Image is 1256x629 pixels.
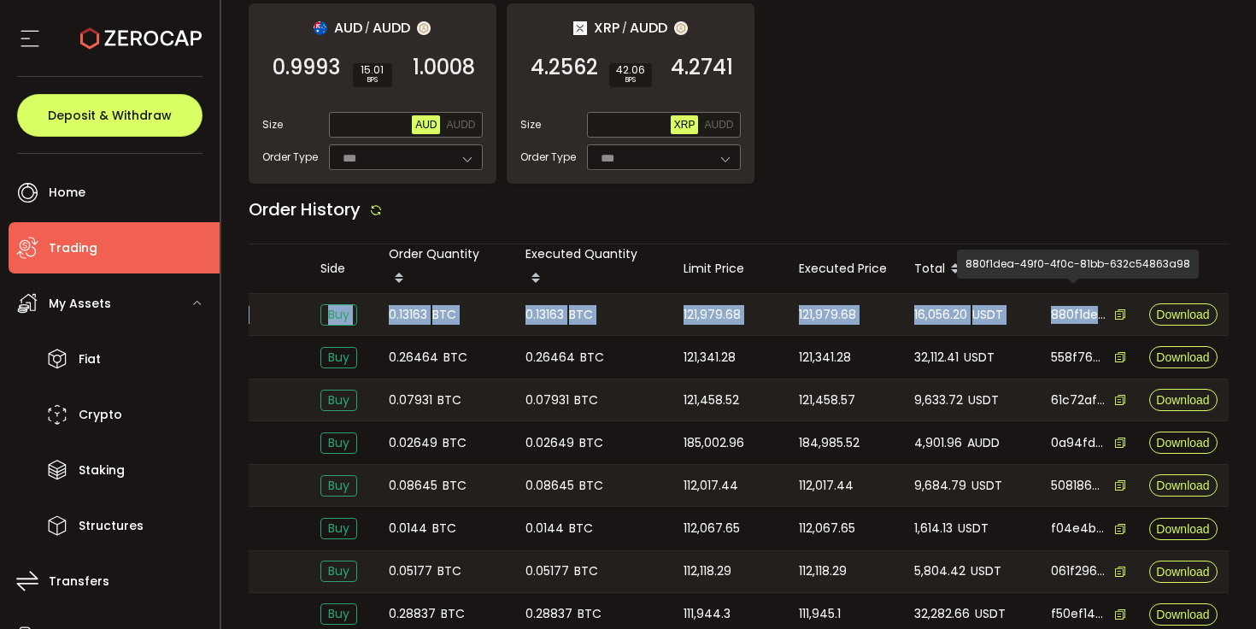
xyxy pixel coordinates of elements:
span: Buy [320,475,357,497]
iframe: Chat Widget [1053,444,1256,629]
button: Download [1149,389,1218,411]
span: My Assets [49,291,111,316]
span: BTC [580,348,604,367]
span: USDT [971,476,1002,496]
span: 32,282.66 [914,604,970,624]
span: 0.02649 [389,433,437,453]
span: 61c72afe-1906-4f17-8ff8-ae05046bcdd3 [1051,391,1106,409]
span: 1,614.13 [914,519,953,538]
span: 121,458.52 [684,391,739,410]
span: AUDD [704,119,733,131]
span: AUDD [446,119,475,131]
span: Order Type [262,150,318,165]
span: 121,341.28 [684,348,736,367]
span: 0.08645 [525,476,574,496]
div: Executed Quantity [512,244,670,293]
span: BTC [574,561,598,581]
span: f50ef142-9554-4ac1-9a38-43472738b38a [1051,605,1106,623]
div: Status [191,259,307,279]
span: 558f76be-6a3b-49b3-bd98-294909a08450 [1051,349,1106,367]
span: 0.08645 [389,476,437,496]
div: Order Quantity [375,244,512,293]
span: 0.05177 [389,561,432,581]
span: Buy [320,561,357,582]
span: 4.2741 [671,59,733,76]
span: USDT [964,348,995,367]
span: Staking [79,458,125,483]
span: Transfers [49,569,109,594]
span: 112,017.44 [684,476,738,496]
span: f04e4b02-9745-48bc-b22e-596dc7297082 [1051,520,1106,538]
button: Download [1149,432,1218,454]
span: Buy [320,390,357,411]
span: 5,804.42 [914,561,965,581]
i: BPS [616,75,645,85]
span: 184,985.52 [799,433,860,453]
span: 121,458.57 [799,391,855,410]
span: 112,017.44 [799,476,854,496]
span: BTC [443,433,467,453]
span: 32,112.41 [914,348,959,367]
span: 15.01 [360,65,385,75]
span: 0.0144 [389,519,427,538]
span: BTC [441,604,465,624]
span: 0.07931 [389,391,432,410]
span: 111,945.1 [799,604,841,624]
i: BPS [360,75,385,85]
div: Limit Price [670,259,785,279]
img: aud_portfolio.svg [314,21,327,35]
span: USDT [975,604,1006,624]
span: BTC [569,519,593,538]
span: 0.0144 [525,519,564,538]
span: BTC [574,391,598,410]
span: 121,341.28 [799,348,851,367]
span: Order History [249,197,361,221]
span: 50818683-65be-4b57-be31-165a7f45ce53 [1051,477,1106,495]
span: Home [49,180,85,205]
div: Side [307,259,375,279]
span: AUD [334,17,362,38]
div: 880f1dea-49f0-4f0c-81bb-632c54863a98 [957,250,1199,279]
span: BTC [569,305,593,325]
button: XRP [671,115,699,134]
span: 112,118.29 [684,561,731,581]
span: BTC [443,476,467,496]
span: 16,056.20 [914,305,967,325]
span: 0.07931 [525,391,569,410]
span: 0.13163 [525,305,564,325]
span: 112,067.65 [684,519,740,538]
span: Trading [49,236,97,261]
span: BTC [579,476,603,496]
span: Buy [320,347,357,368]
span: 121,979.68 [684,305,741,325]
span: BTC [443,348,467,367]
span: 4,901.96 [914,433,962,453]
span: BTC [437,561,461,581]
img: zuPXiwguUFiBOIQyqLOiXsnnNitlx7q4LCwEbLHADjIpTka+Lip0HH8D0VTrd02z+wEAAAAASUVORK5CYII= [417,21,431,35]
span: 0.28837 [389,604,436,624]
span: 0.26464 [389,348,438,367]
span: Order Type [520,150,576,165]
span: Buy [320,603,357,625]
span: Download [1156,309,1209,320]
em: / [365,21,370,36]
span: 9,684.79 [914,476,966,496]
button: AUD [412,115,440,134]
span: Buy [320,304,357,326]
button: Deposit & Withdraw [17,94,202,137]
img: xrp_portfolio.png [573,21,587,35]
span: XRP [674,119,695,131]
span: 0.28837 [525,604,572,624]
div: Total [901,255,1037,284]
em: / [622,21,627,36]
span: 4.2562 [531,59,598,76]
span: 111,944.3 [684,604,731,624]
span: Fiat [79,347,101,372]
span: 185,002.96 [684,433,744,453]
span: 0.26464 [525,348,575,367]
span: BTC [579,433,603,453]
span: Download [1156,351,1209,363]
span: USDT [972,305,1003,325]
span: BTC [432,305,456,325]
